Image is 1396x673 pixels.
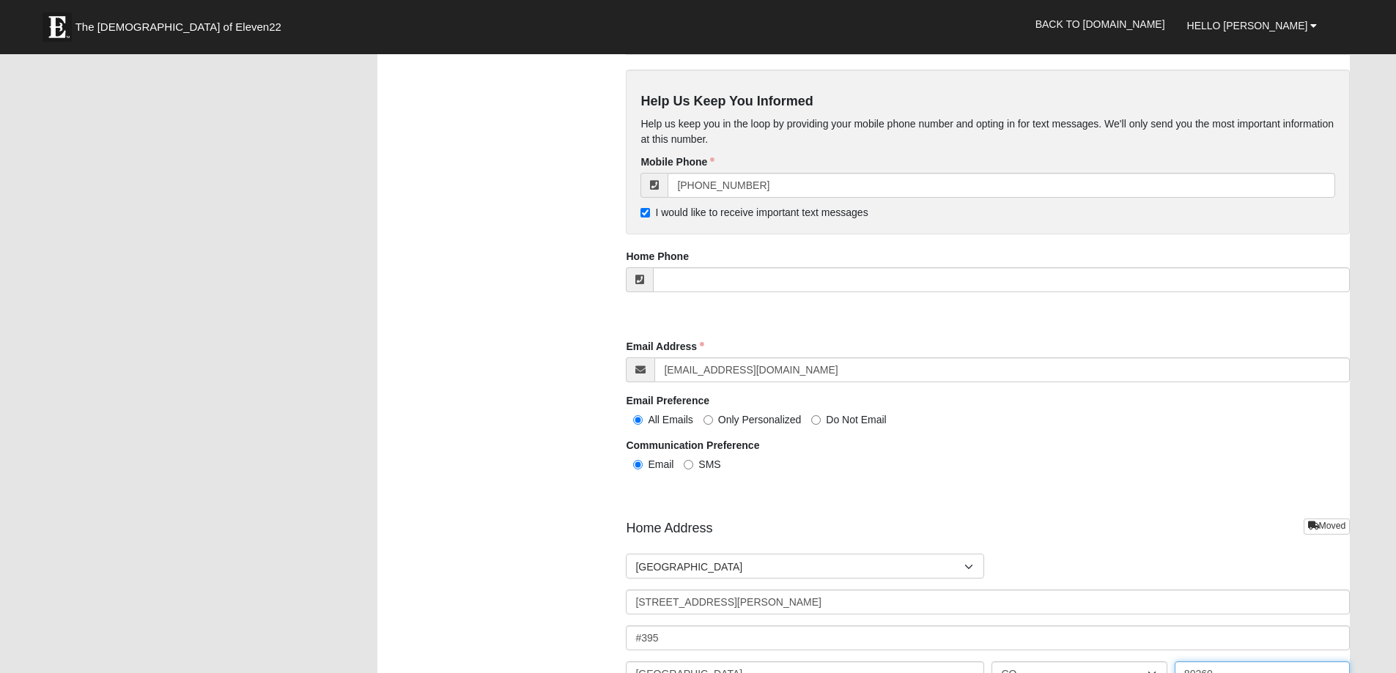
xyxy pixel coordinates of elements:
[1176,7,1329,44] a: Hello [PERSON_NAME]
[703,415,713,425] input: Only Personalized
[626,590,1350,614] input: Address Line 1
[640,155,714,169] label: Mobile Phone
[75,20,281,34] span: The [DEMOGRAPHIC_DATA] of Eleven22
[626,393,709,408] label: Email Preference
[626,249,689,264] label: Home Phone
[698,458,720,470] span: SMS
[640,208,650,217] input: I would like to receive important text messages
[626,518,712,538] span: Home Address
[35,5,328,42] a: The [DEMOGRAPHIC_DATA] of Eleven22
[1304,518,1351,534] a: Moved
[626,339,704,354] label: Email Address
[826,414,886,425] span: Do Not Email
[43,12,72,42] img: Eleven22 logo
[626,625,1350,650] input: Address Line 2
[684,460,693,469] input: SMS
[648,458,673,470] span: Email
[648,414,693,425] span: All Emails
[811,415,821,425] input: Do Not Email
[1187,20,1308,31] span: Hello [PERSON_NAME]
[640,94,1335,110] h4: Help Us Keep You Informed
[655,207,868,218] span: I would like to receive important text messages
[633,460,643,469] input: Email
[635,554,964,579] span: [GEOGRAPHIC_DATA]
[626,438,759,453] label: Communication Preference
[640,116,1335,147] p: Help us keep you in the loop by providing your mobile phone number and opting in for text message...
[718,414,802,425] span: Only Personalized
[633,415,643,425] input: All Emails
[1024,6,1176,42] a: Back to [DOMAIN_NAME]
